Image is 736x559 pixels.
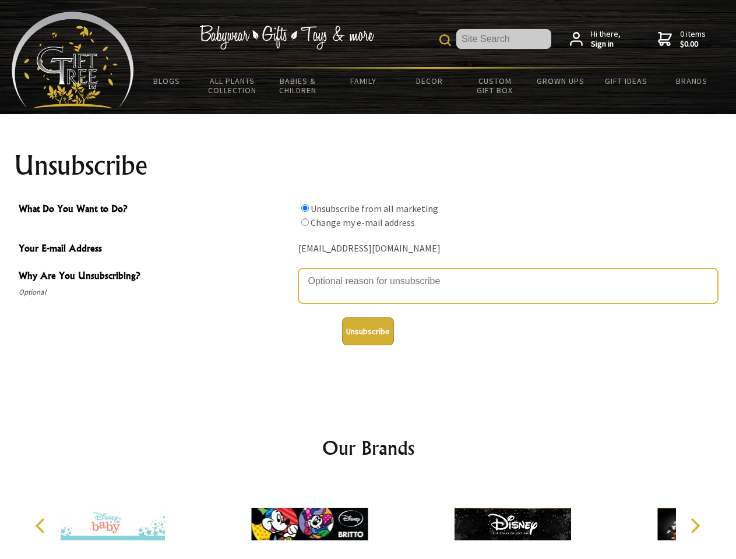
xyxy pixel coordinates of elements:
img: Babyware - Gifts - Toys and more... [12,12,134,108]
a: Grown Ups [527,69,593,93]
strong: Sign in [591,39,621,49]
a: Custom Gift Box [462,69,528,102]
h2: Our Brands [23,434,713,462]
a: 0 items$0.00 [658,29,706,49]
button: Next [682,513,707,539]
label: Change my e-mail address [311,217,415,228]
a: Decor [396,69,462,93]
span: What Do You Want to Do? [19,201,293,218]
strong: $0.00 [680,39,706,49]
a: Family [331,69,397,93]
label: Unsubscribe from all marketing [311,203,438,214]
span: Hi there, [591,29,621,49]
a: All Plants Collection [200,69,266,102]
span: 0 items [680,29,706,49]
a: Hi there,Sign in [570,29,621,49]
input: Site Search [456,29,551,49]
div: [EMAIL_ADDRESS][DOMAIN_NAME] [298,240,718,258]
h1: Unsubscribe [14,151,723,179]
input: What Do You Want to Do? [301,218,309,226]
a: Babies & Children [265,69,331,102]
span: Your E-mail Address [19,241,293,258]
input: What Do You Want to Do? [301,204,309,212]
img: Babywear - Gifts - Toys & more [199,25,374,49]
textarea: Why Are You Unsubscribing? [298,268,718,303]
span: Why Are You Unsubscribing? [19,268,293,285]
img: product search [439,34,451,46]
a: Brands [659,69,725,93]
a: Gift Ideas [593,69,659,93]
button: Unsubscribe [342,317,394,345]
span: Optional [19,285,293,299]
a: BLOGS [134,69,200,93]
button: Previous [29,513,55,539]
